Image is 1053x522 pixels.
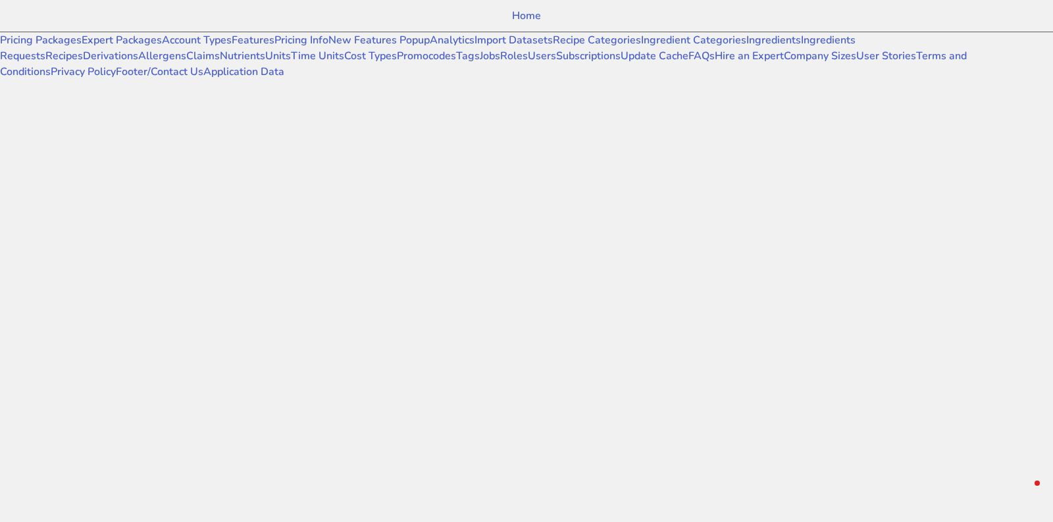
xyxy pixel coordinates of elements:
[186,49,220,63] a: Claims
[220,49,265,63] a: Nutrients
[456,49,480,63] a: Tags
[784,49,856,63] a: Company Sizes
[45,49,83,63] a: Recipes
[430,33,475,47] a: Analytics
[528,49,556,63] a: Users
[480,49,500,63] a: Jobs
[344,49,397,63] a: Cost Types
[856,49,916,63] a: User Stories
[138,49,186,63] a: Allergens
[162,33,232,47] a: Account Types
[556,49,621,63] a: Subscriptions
[291,49,344,63] a: Time Units
[51,65,116,79] a: Privacy Policy
[715,49,784,63] a: Hire an Expert
[116,65,203,79] a: Footer/Contact Us
[274,33,328,47] a: Pricing Info
[641,33,746,47] a: Ingredient Categories
[1008,477,1040,509] iframe: To enrich screen reader interactions, please activate Accessibility in Grammarly extension settings
[688,49,715,63] a: FAQs
[746,33,801,47] a: Ingredients
[500,49,528,63] a: Roles
[203,65,284,79] a: Application Data
[621,49,688,63] a: Update Cache
[232,33,274,47] a: Features
[83,49,138,63] a: Derivations
[82,33,162,47] a: Expert Packages
[328,33,430,47] a: New Features Popup
[265,49,291,63] a: Units
[553,33,641,47] a: Recipe Categories
[397,49,456,63] a: Promocodes
[475,33,553,47] a: Import Datasets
